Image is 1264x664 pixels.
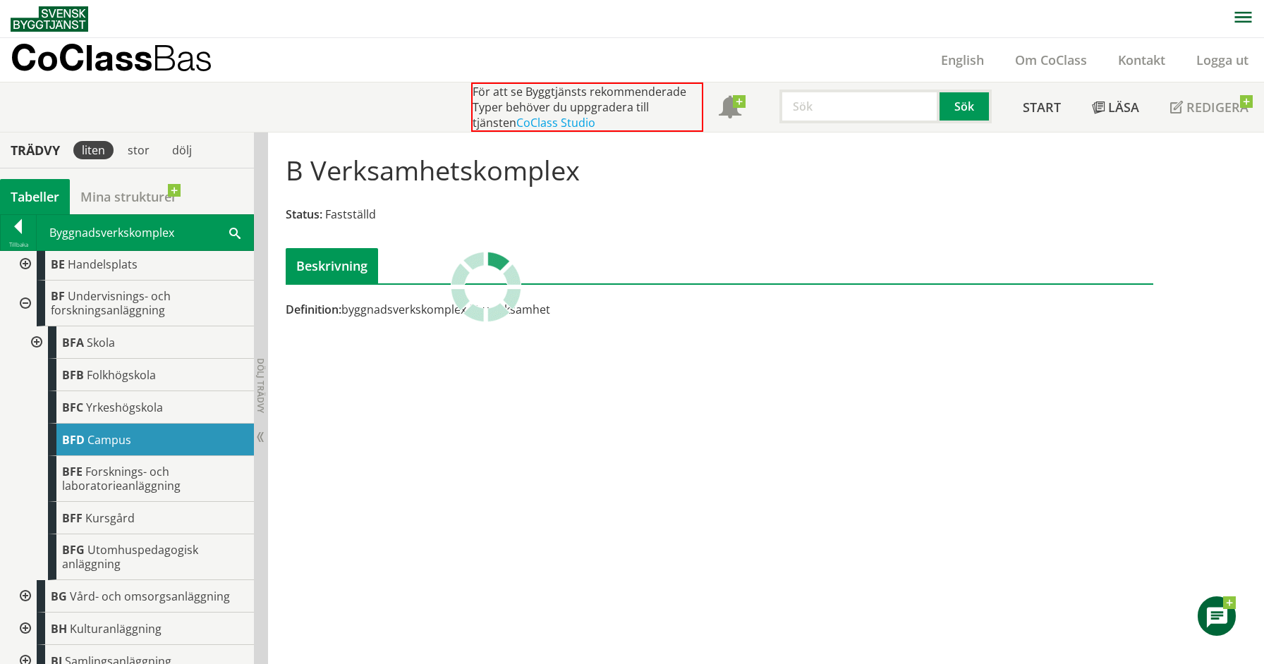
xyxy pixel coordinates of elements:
span: BFC [62,400,83,415]
div: Gå till informationssidan för CoClass Studio [23,424,254,456]
a: CoClass Studio [516,115,595,130]
div: Gå till informationssidan för CoClass Studio [23,391,254,424]
div: Trädvy [3,142,68,158]
span: Notifikationer [719,97,741,120]
span: BFG [62,542,85,558]
div: Gå till informationssidan för CoClass Studio [11,613,254,645]
div: liten [73,141,114,159]
div: dölj [164,141,200,159]
button: Sök [940,90,992,123]
a: Läsa [1076,82,1155,132]
span: Undervisnings- och forskningsanläggning [51,288,171,318]
a: Kontakt [1102,51,1181,68]
a: Redigera [1155,82,1264,132]
p: CoClass [11,49,212,66]
div: Tillbaka [1,239,36,250]
a: CoClassBas [11,38,243,82]
span: Utomhuspedagogisk anläggning [62,542,198,572]
span: Skola [87,335,115,350]
div: Gå till informationssidan för CoClass Studio [23,502,254,534]
a: English [925,51,999,68]
div: stor [119,141,158,159]
span: Campus [87,432,131,448]
a: Start [1007,82,1076,132]
span: Läsa [1108,99,1139,116]
div: Gå till informationssidan för CoClass Studio [11,248,254,281]
span: Bas [152,37,212,78]
span: BFF [62,510,83,526]
span: Forsknings- och laboratorieanläggning [62,464,181,493]
input: Sök [779,90,940,123]
div: Gå till informationssidan för CoClass Studio [23,534,254,580]
span: BFA [62,335,84,350]
div: Gå till informationssidan för CoClass Studio [23,359,254,391]
div: Byggnadsverkskomplex [37,215,253,250]
span: BFE [62,464,83,479]
span: BFD [62,432,85,448]
div: byggnadsverkskomplex för verksamhet [286,302,856,317]
span: Definition: [286,302,341,317]
div: Gå till informationssidan för CoClass Studio [23,326,254,359]
div: Beskrivning [286,248,378,283]
a: Logga ut [1181,51,1264,68]
span: Vård- och omsorgsanläggning [70,589,230,604]
span: Folkhögskola [87,367,156,383]
span: Kursgård [85,510,135,526]
div: Gå till informationssidan för CoClass Studio [11,281,254,580]
a: Om CoClass [999,51,1102,68]
span: BG [51,589,67,604]
img: Laddar [451,252,521,322]
span: BE [51,257,65,272]
span: Fastställd [325,207,376,222]
span: Handelsplats [68,257,138,272]
span: BF [51,288,65,304]
span: BFB [62,367,84,383]
span: Status: [286,207,322,222]
span: Yrkeshögskola [86,400,163,415]
span: Dölj trädvy [255,358,267,413]
span: Kulturanläggning [70,621,162,637]
a: Mina strukturer [70,179,188,214]
span: Redigera [1186,99,1248,116]
span: Start [1023,99,1061,116]
div: Gå till informationssidan för CoClass Studio [11,580,254,613]
div: Gå till informationssidan för CoClass Studio [23,456,254,502]
h1: B Verksamhetskomplex [286,154,580,185]
img: Svensk Byggtjänst [11,6,88,32]
span: Sök i tabellen [229,225,241,240]
div: För att se Byggtjänsts rekommenderade Typer behöver du uppgradera till tjänsten [471,82,703,132]
span: BH [51,621,67,637]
